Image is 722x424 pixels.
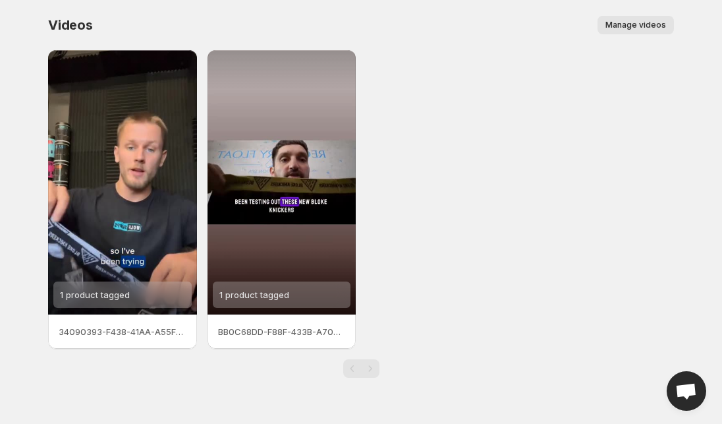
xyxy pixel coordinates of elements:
[60,289,130,300] span: 1 product tagged
[219,289,289,300] span: 1 product tagged
[59,325,186,338] p: 34090393-F438-41AA-A55F-648999973302
[597,16,674,34] button: Manage videos
[218,325,346,338] p: BB0C68DD-F88F-433B-A708-B2E72AE22E27
[605,20,666,30] span: Manage videos
[667,371,706,411] a: Open chat
[343,359,379,378] nav: Pagination
[48,17,93,33] span: Videos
